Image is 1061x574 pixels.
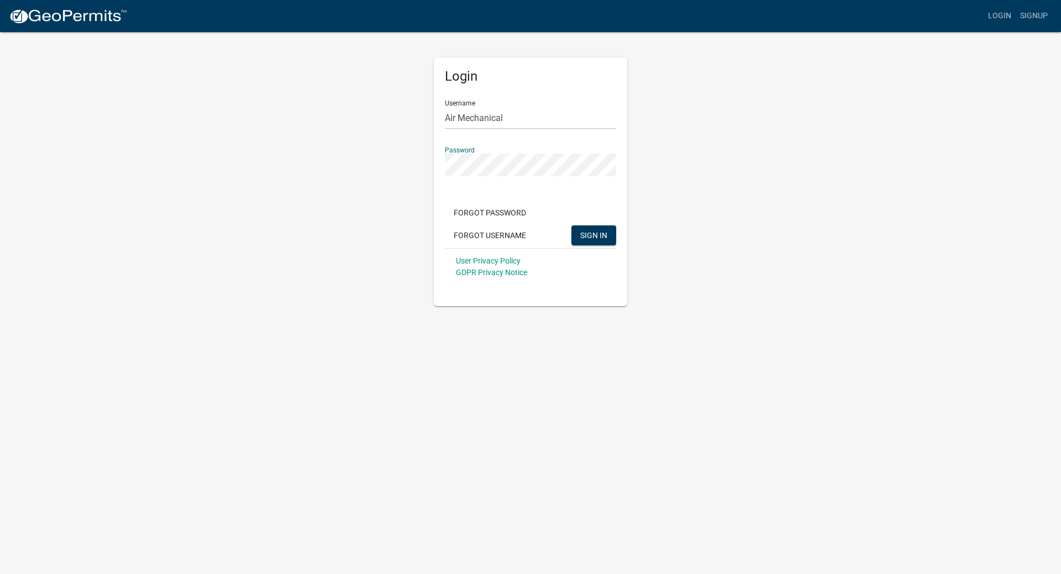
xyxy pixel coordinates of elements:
span: SIGN IN [580,230,607,239]
h5: Login [445,69,616,85]
a: Login [984,6,1016,27]
a: GDPR Privacy Notice [456,268,527,277]
button: SIGN IN [571,225,616,245]
a: Signup [1016,6,1052,27]
button: Forgot Username [445,225,535,245]
button: Forgot Password [445,203,535,223]
a: User Privacy Policy [456,256,521,265]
